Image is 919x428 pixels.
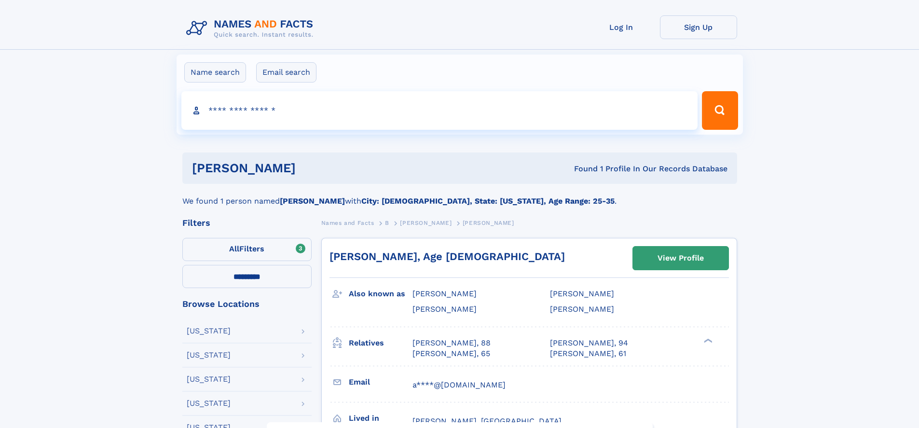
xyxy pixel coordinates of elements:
[187,375,231,383] div: [US_STATE]
[702,91,738,130] button: Search Button
[400,217,452,229] a: [PERSON_NAME]
[182,238,312,261] label: Filters
[182,219,312,227] div: Filters
[349,335,412,351] h3: Relatives
[385,217,389,229] a: B
[412,289,477,298] span: [PERSON_NAME]
[229,244,239,253] span: All
[550,289,614,298] span: [PERSON_NAME]
[256,62,316,83] label: Email search
[187,400,231,407] div: [US_STATE]
[349,374,412,390] h3: Email
[187,327,231,335] div: [US_STATE]
[321,217,374,229] a: Names and Facts
[181,91,698,130] input: search input
[361,196,615,206] b: City: [DEMOGRAPHIC_DATA], State: [US_STATE], Age Range: 25-35
[187,351,231,359] div: [US_STATE]
[329,250,565,262] a: [PERSON_NAME], Age [DEMOGRAPHIC_DATA]
[550,338,628,348] a: [PERSON_NAME], 94
[633,247,728,270] a: View Profile
[583,15,660,39] a: Log In
[349,286,412,302] h3: Also known as
[550,304,614,314] span: [PERSON_NAME]
[463,220,514,226] span: [PERSON_NAME]
[182,184,737,207] div: We found 1 person named with .
[658,247,704,269] div: View Profile
[400,220,452,226] span: [PERSON_NAME]
[349,410,412,427] h3: Lived in
[412,338,491,348] a: [PERSON_NAME], 88
[182,300,312,308] div: Browse Locations
[412,304,477,314] span: [PERSON_NAME]
[412,416,562,426] span: [PERSON_NAME], [GEOGRAPHIC_DATA]
[385,220,389,226] span: B
[550,348,626,359] a: [PERSON_NAME], 61
[412,348,490,359] a: [PERSON_NAME], 65
[660,15,737,39] a: Sign Up
[192,162,435,174] h1: [PERSON_NAME]
[184,62,246,83] label: Name search
[435,164,727,174] div: Found 1 Profile In Our Records Database
[701,337,713,344] div: ❯
[280,196,345,206] b: [PERSON_NAME]
[182,15,321,41] img: Logo Names and Facts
